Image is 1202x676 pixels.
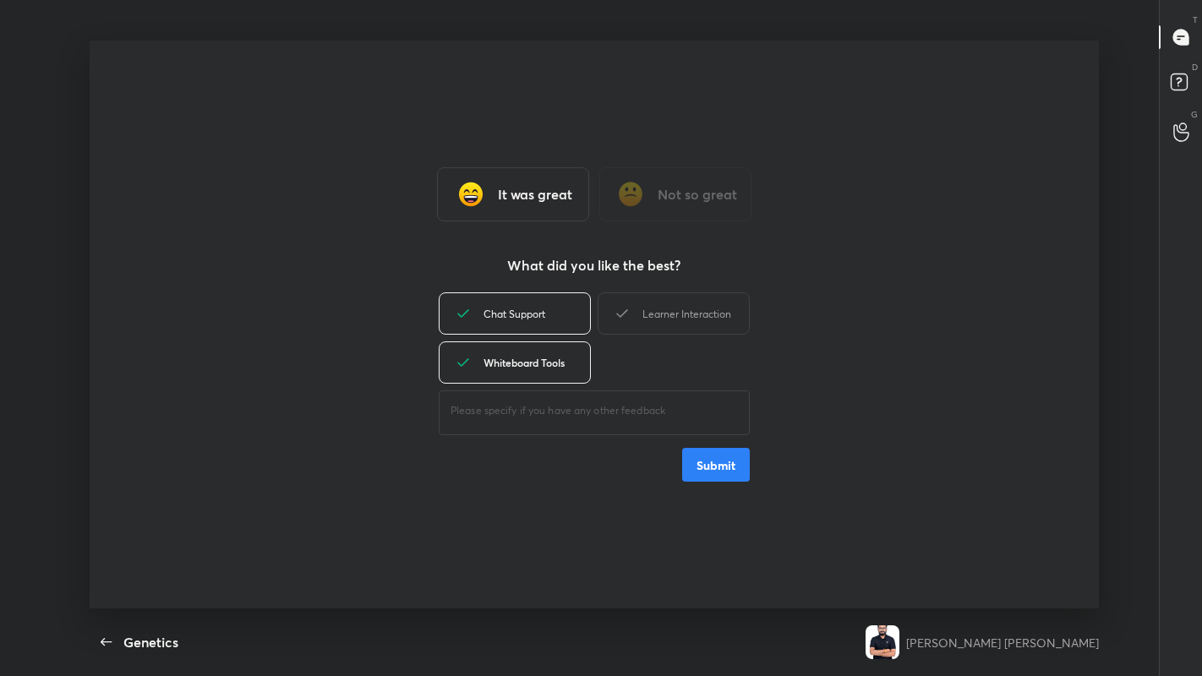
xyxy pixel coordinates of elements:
p: G [1191,108,1198,121]
div: Learner Interaction [598,292,750,335]
h3: It was great [498,184,572,204]
img: frowning_face_cmp.gif [614,177,647,211]
p: T [1193,14,1198,26]
p: D [1192,61,1198,74]
h3: Not so great [658,184,737,204]
div: Chat Support [439,292,591,335]
h3: What did you like the best? [507,255,680,275]
div: Genetics [123,632,178,652]
div: Whiteboard Tools [439,341,591,384]
img: grinning_face_with_smiling_eyes_cmp.gif [454,177,488,211]
button: Submit [682,448,750,482]
div: [PERSON_NAME] [PERSON_NAME] [906,634,1099,651]
img: 719b3399970646c8895fdb71918d4742.jpg [866,625,899,659]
